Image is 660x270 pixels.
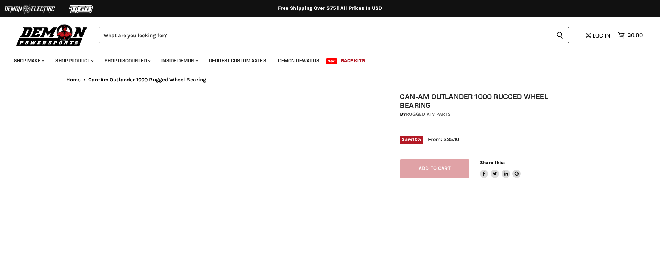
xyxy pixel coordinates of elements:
[273,54,325,68] a: Demon Rewards
[204,54,271,68] a: Request Custom Axles
[627,32,643,39] span: $0.00
[3,2,56,16] img: Demon Electric Logo 2
[412,137,417,142] span: 10
[56,2,108,16] img: TGB Logo 2
[400,92,558,109] h1: Can-Am Outlander 1000 Rugged Wheel Bearing
[50,54,98,68] a: Shop Product
[52,77,608,83] nav: Breadcrumbs
[9,51,641,68] ul: Main menu
[99,54,155,68] a: Shop Discounted
[551,27,569,43] button: Search
[336,54,370,68] a: Race Kits
[406,111,451,117] a: Rugged ATV Parts
[428,136,459,142] span: From: $35.10
[400,136,423,143] span: Save %
[156,54,202,68] a: Inside Demon
[583,32,615,39] a: Log in
[99,27,551,43] input: Search
[326,58,338,64] span: New!
[593,32,610,39] span: Log in
[615,30,646,40] a: $0.00
[52,5,608,11] div: Free Shipping Over $75 | All Prices In USD
[400,111,558,118] div: by
[480,160,505,165] span: Share this:
[480,159,521,178] aside: Share this:
[88,77,206,83] span: Can-Am Outlander 1000 Rugged Wheel Bearing
[14,23,90,47] img: Demon Powersports
[9,54,49,68] a: Shop Make
[66,77,81,83] a: Home
[99,27,569,43] form: Product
